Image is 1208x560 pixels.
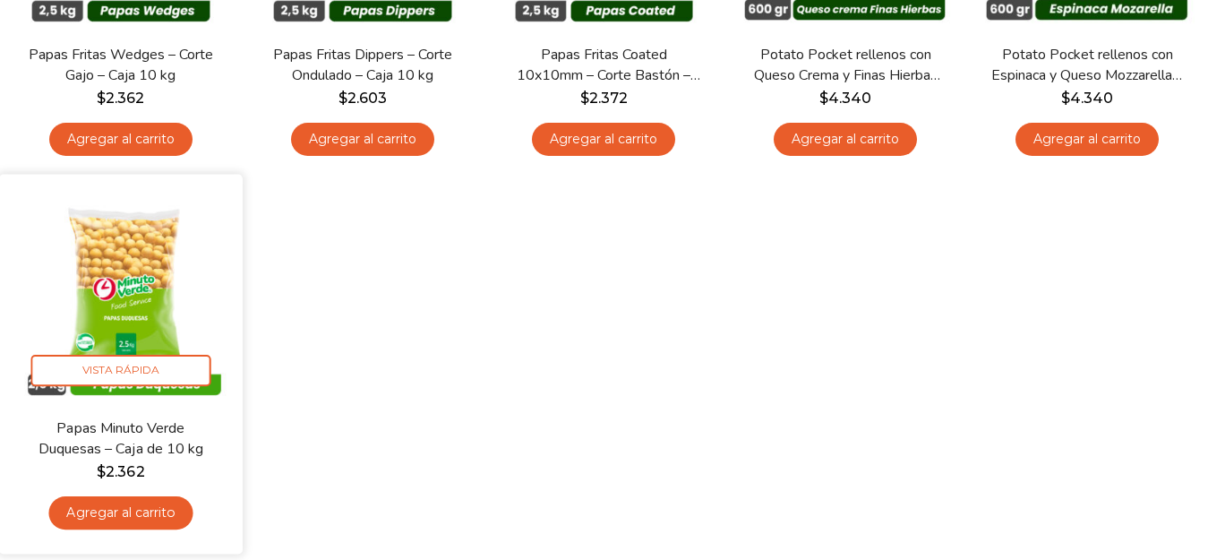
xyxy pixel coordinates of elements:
[580,90,589,107] span: $
[338,90,387,107] bdi: 2.603
[266,45,459,86] a: Papas Fritas Dippers – Corte Ondulado – Caja 10 kg
[49,123,193,156] a: Agregar al carrito: “Papas Fritas Wedges – Corte Gajo - Caja 10 kg”
[291,123,434,156] a: Agregar al carrito: “Papas Fritas Dippers - Corte Ondulado - Caja 10 kg”
[1061,90,1113,107] bdi: 4.340
[23,418,218,460] a: Papas Minuto Verde Duquesas – Caja de 10 kg
[819,90,828,107] span: $
[1015,123,1159,156] a: Agregar al carrito: “Potato Pocket rellenos con Espinaca y Queso Mozzarella - Caja 8.4 kg”
[97,463,106,480] span: $
[1061,90,1070,107] span: $
[48,496,193,530] a: Agregar al carrito: “Papas Minuto Verde Duquesas - Caja de 10 kg”
[774,123,917,156] a: Agregar al carrito: “Potato Pocket rellenos con Queso Crema y Finas Hierbas - Caja 8.4 kg”
[97,90,144,107] bdi: 2.362
[97,90,106,107] span: $
[31,355,211,386] span: Vista Rápida
[819,90,871,107] bdi: 4.340
[532,123,675,156] a: Agregar al carrito: “Papas Fritas Coated 10x10mm - Corte Bastón - Caja 10 kg”
[580,90,628,107] bdi: 2.372
[24,45,218,86] a: Papas Fritas Wedges – Corte Gajo – Caja 10 kg
[338,90,347,107] span: $
[508,45,701,86] a: Papas Fritas Coated 10x10mm – Corte Bastón – Caja 10 kg
[97,463,144,480] bdi: 2.362
[749,45,942,86] a: Potato Pocket rellenos con Queso Crema y Finas Hierbas – Caja 8.4 kg
[990,45,1184,86] a: Potato Pocket rellenos con Espinaca y Queso Mozzarella – Caja 8.4 kg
